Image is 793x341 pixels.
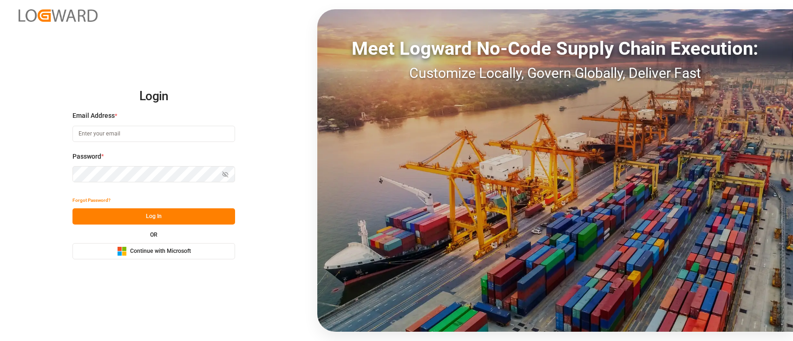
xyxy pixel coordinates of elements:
div: Meet Logward No-Code Supply Chain Execution: [317,35,793,63]
small: OR [150,232,157,238]
button: Forgot Password? [72,192,111,208]
img: Logward_new_orange.png [19,9,98,22]
span: Email Address [72,111,115,121]
button: Continue with Microsoft [72,243,235,259]
div: Customize Locally, Govern Globally, Deliver Fast [317,63,793,84]
span: Continue with Microsoft [130,247,191,256]
h2: Login [72,82,235,111]
span: Password [72,152,101,161]
input: Enter your email [72,126,235,142]
button: Log In [72,208,235,225]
